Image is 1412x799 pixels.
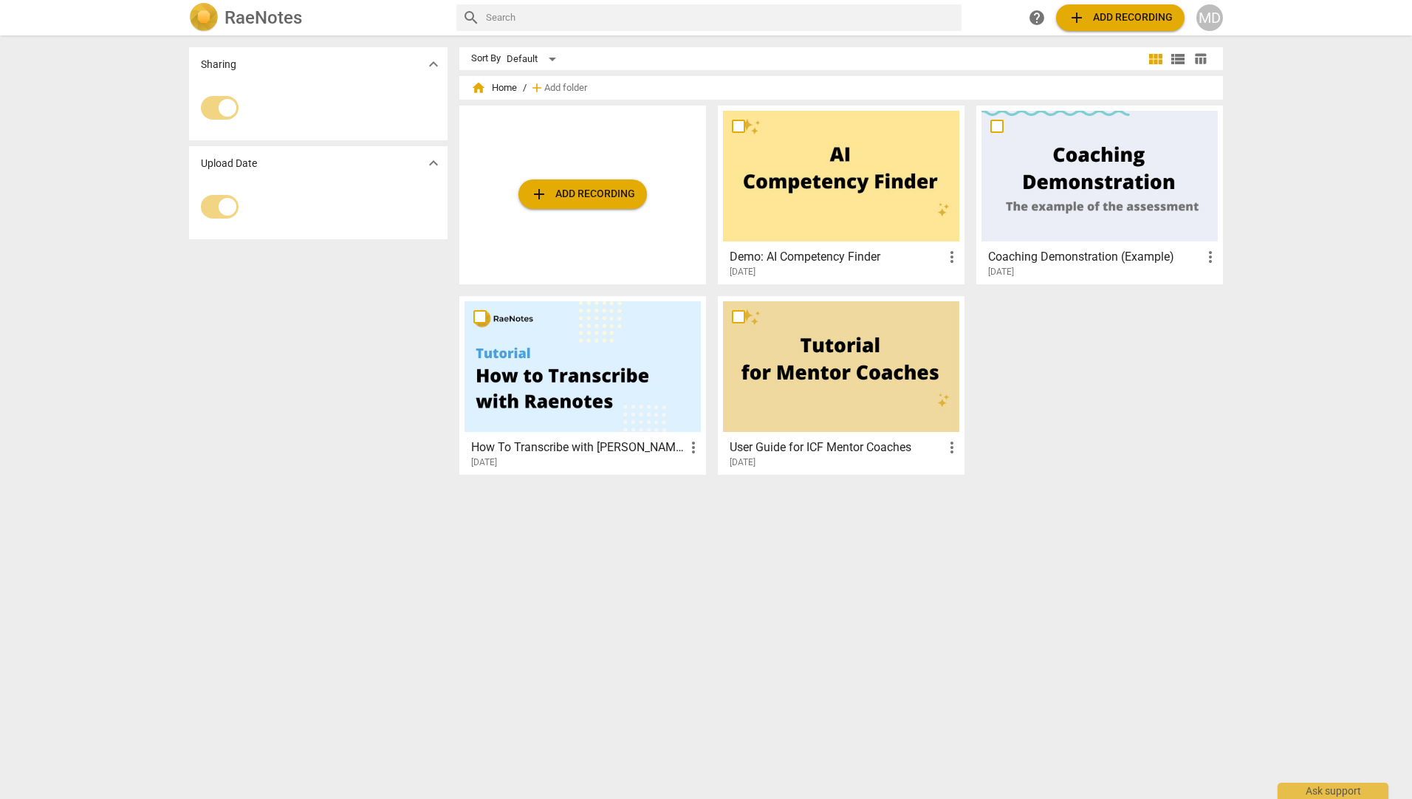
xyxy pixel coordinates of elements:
span: [DATE] [730,456,755,469]
span: table_chart [1193,52,1207,66]
span: / [523,83,527,94]
button: Show more [422,53,445,75]
span: view_list [1169,50,1187,68]
span: more_vert [943,248,961,266]
button: MD [1196,4,1223,31]
span: Add folder [544,83,587,94]
button: Show more [422,152,445,174]
span: [DATE] [730,266,755,278]
a: Coaching Demonstration (Example)[DATE] [981,111,1218,278]
span: Home [471,80,517,95]
span: add [1068,9,1086,27]
span: more_vert [685,439,702,456]
span: home [471,80,486,95]
div: Ask support [1278,783,1388,799]
div: Default [507,47,561,71]
h3: User Guide for ICF Mentor Coaches [730,439,943,456]
h2: RaeNotes [225,7,302,28]
a: How To Transcribe with [PERSON_NAME][DATE] [465,301,701,468]
span: help [1028,9,1046,27]
img: Logo [189,3,219,32]
span: expand_more [425,154,442,172]
span: more_vert [943,439,961,456]
a: User Guide for ICF Mentor Coaches[DATE] [723,301,959,468]
button: Table view [1189,48,1211,70]
span: [DATE] [988,266,1014,278]
h3: Coaching Demonstration (Example) [988,248,1202,266]
span: search [462,9,480,27]
span: view_module [1147,50,1165,68]
a: Demo: AI Competency Finder[DATE] [723,111,959,278]
button: Upload [518,179,647,209]
span: add [530,185,548,203]
span: Add recording [1068,9,1173,27]
button: Tile view [1145,48,1167,70]
span: more_vert [1202,248,1219,266]
h3: How To Transcribe with RaeNotes [471,439,685,456]
span: [DATE] [471,456,497,469]
span: Add recording [530,185,635,203]
a: Help [1024,4,1050,31]
input: Search [486,6,956,30]
span: expand_more [425,55,442,73]
p: Sharing [201,57,236,72]
span: add [529,80,544,95]
a: LogoRaeNotes [189,3,445,32]
p: Upload Date [201,156,257,171]
h3: Demo: AI Competency Finder [730,248,943,266]
div: Sort By [471,53,501,64]
button: List view [1167,48,1189,70]
button: Upload [1056,4,1185,31]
